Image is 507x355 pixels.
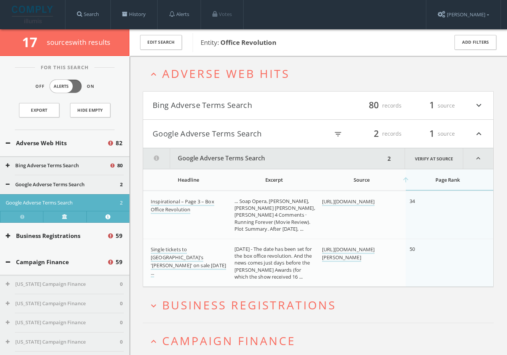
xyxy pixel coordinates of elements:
[120,319,123,326] span: 0
[234,198,315,232] span: ... Soap Opera, [PERSON_NAME], [PERSON_NAME] [PERSON_NAME], [PERSON_NAME] 4 Comments · Running Fo...
[162,66,290,81] span: Adverse Web Hits
[6,199,120,207] button: Google Adverse Terms Search
[151,246,226,277] a: Single tickets to [GEOGRAPHIC_DATA]'s '[PERSON_NAME]' on sale [DATE] ...
[454,35,496,50] button: Add Filters
[410,246,415,252] span: 50
[19,103,59,117] a: Export
[410,176,486,183] div: Page Rank
[6,338,120,346] button: [US_STATE] Campaign Finance
[6,162,109,170] button: Bing Adverse Terms Search
[409,127,455,140] div: source
[162,333,296,349] span: Campaign Finance
[120,199,123,207] span: 2
[151,176,226,183] div: Headline
[22,33,44,51] span: 17
[143,148,385,169] button: Google Adverse Terms Search
[120,281,123,288] span: 0
[426,99,438,112] span: 1
[234,176,314,183] div: Excerpt
[151,198,214,214] a: Inspirational – Page 3 – Box Office Revolution
[6,181,120,189] button: Google Adverse Terms Search
[322,246,375,262] a: [URL][DOMAIN_NAME][PERSON_NAME]
[120,181,123,189] span: 2
[322,176,401,183] div: Source
[87,83,94,90] span: On
[153,99,318,112] button: Bing Adverse Terms Search
[365,99,382,112] span: 80
[6,319,120,326] button: [US_STATE] Campaign Finance
[402,176,410,184] i: arrow_upward
[148,334,494,347] button: expand_lessCampaign Finance
[35,64,94,71] span: For This Search
[148,336,159,347] i: expand_less
[35,83,45,90] span: Off
[120,338,123,346] span: 0
[474,99,484,112] i: expand_more
[116,139,123,147] span: 82
[322,198,375,206] a: [URL][DOMAIN_NAME]
[405,148,463,169] a: Verify at source
[234,246,312,280] span: [DATE] - The date has been set for the box office revolution. And the news comes just days before...
[148,67,494,80] button: expand_lessAdverse Web Hits
[385,148,393,169] div: 2
[201,38,276,47] span: Entity:
[6,231,107,240] button: Business Registrations
[474,127,484,140] i: expand_less
[148,69,159,79] i: expand_less
[463,148,493,169] i: expand_less
[356,127,402,140] div: records
[356,99,402,112] div: records
[148,299,494,311] button: expand_moreBusiness Registrations
[12,6,54,23] img: illumis
[334,130,342,138] i: filter_list
[70,103,110,117] button: Hide Empty
[117,162,123,170] span: 80
[220,38,276,47] b: Office Revolution
[140,35,182,50] button: Edit Search
[143,191,493,287] div: grid
[410,198,415,204] span: 34
[370,127,382,140] span: 2
[47,38,111,47] span: source s with results
[6,139,107,147] button: Adverse Web Hits
[116,258,123,266] span: 59
[116,231,123,240] span: 59
[6,258,107,266] button: Campaign Finance
[120,300,123,307] span: 0
[43,211,86,222] a: Verify at source
[148,301,159,311] i: expand_more
[162,297,336,313] span: Business Registrations
[153,127,318,140] button: Google Adverse Terms Search
[6,300,120,307] button: [US_STATE] Campaign Finance
[409,99,455,112] div: source
[426,127,438,140] span: 1
[6,281,120,288] button: [US_STATE] Campaign Finance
